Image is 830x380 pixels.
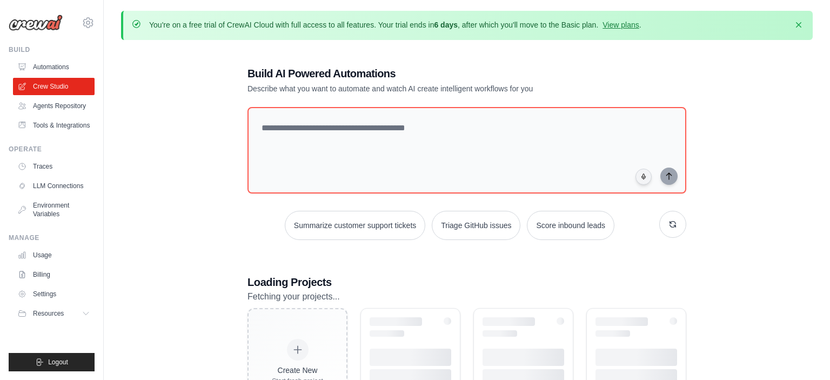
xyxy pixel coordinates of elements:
p: You're on a free trial of CrewAI Cloud with full access to all features. Your trial ends in , aft... [149,19,641,30]
a: Environment Variables [13,197,95,223]
div: Build [9,45,95,54]
div: Operate [9,145,95,154]
a: Tools & Integrations [13,117,95,134]
button: Get new suggestions [659,211,686,238]
button: Resources [13,305,95,322]
button: Click to speak your automation idea [635,169,652,185]
p: Fetching your projects... [247,290,686,304]
span: Logout [48,358,68,366]
button: Score inbound leads [527,211,614,240]
h1: Build AI Powered Automations [247,66,611,81]
a: Usage [13,246,95,264]
a: Agents Repository [13,97,95,115]
a: Settings [13,285,95,303]
div: Manage [9,234,95,242]
a: Automations [13,58,95,76]
h3: Loading Projects [247,275,686,290]
strong: 6 days [434,21,458,29]
button: Triage GitHub issues [432,211,520,240]
a: Billing [13,266,95,283]
a: View plans [603,21,639,29]
button: Summarize customer support tickets [285,211,425,240]
div: Create New [272,365,323,376]
a: Crew Studio [13,78,95,95]
p: Describe what you want to automate and watch AI create intelligent workflows for you [247,83,611,94]
button: Logout [9,353,95,371]
a: LLM Connections [13,177,95,195]
a: Traces [13,158,95,175]
span: Resources [33,309,64,318]
img: Logo [9,15,63,31]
